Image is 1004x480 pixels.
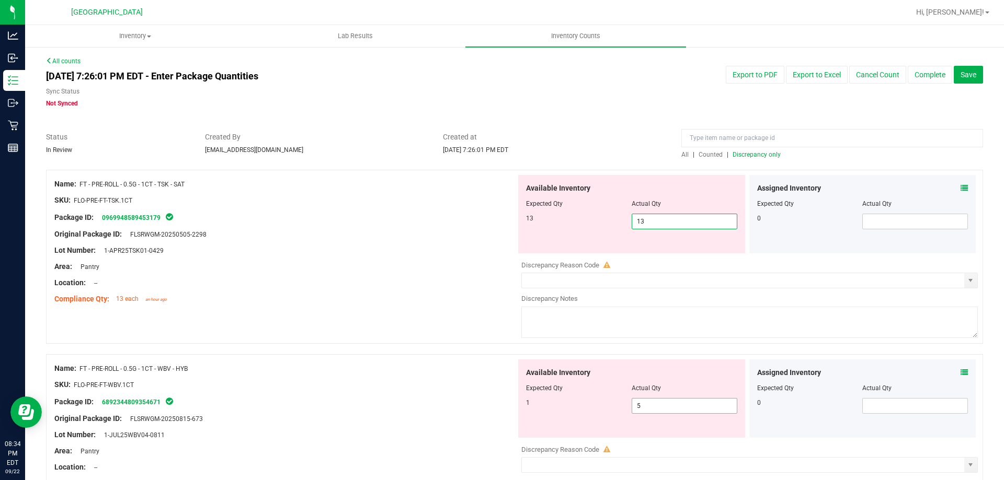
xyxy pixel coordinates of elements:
[908,66,952,84] button: Complete
[54,364,76,372] span: Name:
[205,146,303,154] span: [EMAIL_ADDRESS][DOMAIN_NAME]
[696,151,727,158] a: Counted
[526,215,533,222] span: 13
[521,261,599,269] span: Discrepancy Reason Code
[74,197,132,204] span: FLO-PRE-FT-TSK.1CT
[89,464,97,471] span: --
[681,151,689,158] span: All
[25,25,245,47] a: Inventory
[757,183,821,194] span: Assigned Inventory
[443,146,508,154] span: [DATE] 7:26:01 PM EDT
[726,66,784,84] button: Export to PDF
[526,384,563,392] span: Expected Qty
[632,200,661,207] span: Actual Qty
[54,430,96,439] span: Lot Number:
[757,398,863,407] div: 0
[54,246,96,254] span: Lot Number:
[699,151,723,158] span: Counted
[54,278,86,287] span: Location:
[165,212,174,222] span: In Sync
[521,446,599,453] span: Discrepancy Reason Code
[632,384,661,392] span: Actual Qty
[54,447,72,455] span: Area:
[521,294,978,304] div: Discrepancy Notes
[54,180,76,188] span: Name:
[8,53,18,63] inline-svg: Inbound
[5,439,20,467] p: 08:34 PM EDT
[693,151,694,158] span: |
[99,431,165,439] span: 1-JUL25WBV04-0811
[102,399,161,406] a: 6892344809354671
[46,87,79,96] label: Sync Status
[465,25,686,47] a: Inventory Counts
[71,8,143,17] span: [GEOGRAPHIC_DATA]
[954,66,983,84] button: Save
[125,231,207,238] span: FLSRWGM-20250505-2298
[727,151,728,158] span: |
[46,132,189,143] span: Status
[681,129,983,147] input: Type item name or package id
[961,71,976,79] span: Save
[526,200,563,207] span: Expected Qty
[849,66,906,84] button: Cancel Count
[526,399,530,406] span: 1
[46,71,586,81] h4: [DATE] 7:26:01 PM EDT - Enter Package Quantities
[165,396,174,406] span: In Sync
[54,262,72,271] span: Area:
[8,75,18,86] inline-svg: Inventory
[205,132,428,143] span: Created By
[757,214,863,223] div: 0
[102,214,161,221] a: 0969948589453179
[526,367,590,378] span: Available Inventory
[54,380,71,389] span: SKU:
[54,295,109,303] span: Compliance Qty:
[8,98,18,108] inline-svg: Outbound
[54,230,122,238] span: Original Package ID:
[46,57,81,65] a: All counts
[681,151,693,158] a: All
[10,396,42,428] iframe: Resource center
[8,30,18,41] inline-svg: Analytics
[79,365,188,372] span: FT - PRE-ROLL - 0.5G - 1CT - WBV - HYB
[964,458,977,472] span: select
[757,383,863,393] div: Expected Qty
[79,181,185,188] span: FT - PRE-ROLL - 0.5G - 1CT - TSK - SAT
[916,8,984,16] span: Hi, [PERSON_NAME]!
[74,381,134,389] span: FLO-PRE-FT-WBV.1CT
[75,263,99,271] span: Pantry
[964,273,977,288] span: select
[54,463,86,471] span: Location:
[862,383,968,393] div: Actual Qty
[757,367,821,378] span: Assigned Inventory
[54,414,122,423] span: Original Package ID:
[324,31,387,41] span: Lab Results
[443,132,666,143] span: Created at
[26,31,245,41] span: Inventory
[145,297,167,302] span: an hour ago
[89,279,97,287] span: --
[8,143,18,153] inline-svg: Reports
[46,146,72,154] span: In Review
[116,295,139,302] span: 13 each
[5,467,20,475] p: 09/22
[786,66,848,84] button: Export to Excel
[632,399,737,413] input: 5
[99,247,164,254] span: 1-APR25TSK01-0429
[54,196,71,204] span: SKU:
[125,415,203,423] span: FLSRWGM-20250815-673
[862,199,968,208] div: Actual Qty
[245,25,465,47] a: Lab Results
[46,100,78,107] span: Not Synced
[733,151,781,158] span: Discrepancy only
[757,199,863,208] div: Expected Qty
[526,183,590,194] span: Available Inventory
[537,31,614,41] span: Inventory Counts
[54,397,94,406] span: Package ID:
[54,213,94,221] span: Package ID:
[8,120,18,131] inline-svg: Retail
[75,448,99,455] span: Pantry
[730,151,781,158] a: Discrepancy only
